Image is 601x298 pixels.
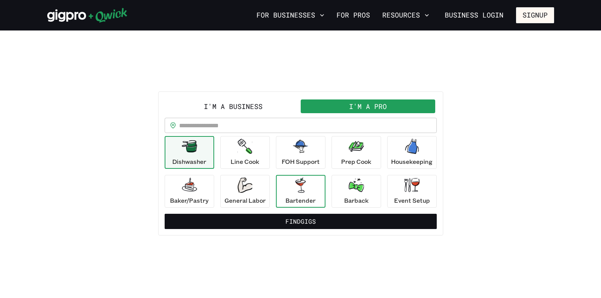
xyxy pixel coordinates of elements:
[394,196,430,205] p: Event Setup
[301,99,435,113] button: I'm a Pro
[387,136,437,169] button: Housekeeping
[220,136,270,169] button: Line Cook
[276,136,325,169] button: FOH Support
[379,9,432,22] button: Resources
[158,69,443,84] h2: PICK UP A SHIFT!
[165,214,437,229] button: FindGigs
[165,136,214,169] button: Dishwasher
[276,175,325,208] button: Bartender
[341,157,371,166] p: Prep Cook
[333,9,373,22] a: For Pros
[285,196,316,205] p: Bartender
[231,157,259,166] p: Line Cook
[344,196,369,205] p: Barback
[172,157,206,166] p: Dishwasher
[391,157,433,166] p: Housekeeping
[165,175,214,208] button: Baker/Pastry
[170,196,208,205] p: Baker/Pastry
[166,99,301,113] button: I'm a Business
[253,9,327,22] button: For Businesses
[224,196,266,205] p: General Labor
[282,157,320,166] p: FOH Support
[387,175,437,208] button: Event Setup
[438,7,510,23] a: Business Login
[332,175,381,208] button: Barback
[332,136,381,169] button: Prep Cook
[220,175,270,208] button: General Labor
[516,7,554,23] button: Signup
